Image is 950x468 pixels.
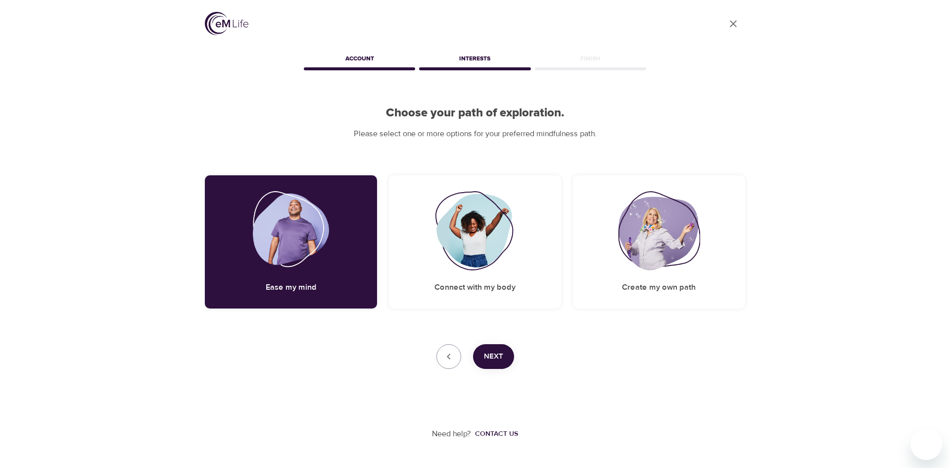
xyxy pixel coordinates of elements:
h5: Create my own path [622,282,696,293]
span: Next [484,350,503,363]
div: Ease my mindEase my mind [205,175,377,309]
a: Contact us [471,429,518,439]
div: Connect with my bodyConnect with my body [389,175,561,309]
div: Create my own pathCreate my own path [573,175,745,309]
h5: Ease my mind [266,282,317,293]
h5: Connect with my body [434,282,516,293]
img: Ease my mind [253,191,330,270]
iframe: Button to launch messaging window [910,428,942,460]
div: Contact us [475,429,518,439]
p: Please select one or more options for your preferred mindfulness path. [205,128,745,140]
button: Next [473,344,514,369]
img: Connect with my body [435,191,515,270]
img: logo [205,12,248,35]
h2: Choose your path of exploration. [205,106,745,120]
p: Need help? [432,428,471,440]
img: Create my own path [618,191,700,270]
a: close [721,12,745,36]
